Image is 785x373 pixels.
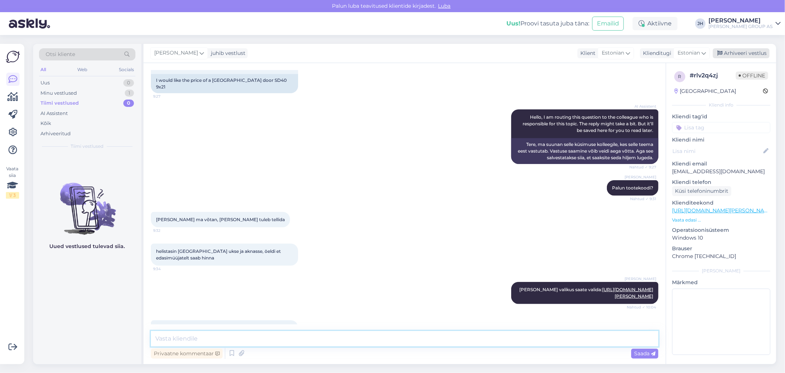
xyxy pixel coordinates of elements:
[523,114,654,133] span: Hello, I am routing this question to the colleague who is responsible for this topic. The reply m...
[672,199,770,207] p: Klienditeekond
[629,164,656,170] span: Nähtud ✓ 9:27
[40,100,79,107] div: Tiimi vestlused
[40,130,71,137] div: Arhiveeritud
[33,170,141,236] img: No chats
[672,268,770,274] div: [PERSON_NAME]
[678,49,700,57] span: Estonian
[629,104,656,109] span: AI Assistent
[634,350,655,357] span: Saada
[40,110,68,117] div: AI Assistent
[672,168,770,175] p: [EMAIL_ADDRESS][DOMAIN_NAME]
[672,147,762,155] input: Lisa nimi
[153,266,181,272] span: 9:34
[672,102,770,108] div: Kliendi info
[40,79,50,87] div: Uus
[695,18,706,29] div: JH
[672,207,774,214] a: [URL][DOMAIN_NAME][PERSON_NAME]
[46,50,75,58] span: Otsi kliente
[625,276,656,282] span: [PERSON_NAME]
[736,72,768,80] span: Offline
[577,49,595,57] div: Klient
[6,192,19,199] div: 1 / 3
[506,20,520,27] b: Uus!
[708,18,781,29] a: [PERSON_NAME][PERSON_NAME] GROUP AS
[627,304,656,310] span: Nähtud ✓ 10:04
[208,49,245,57] div: juhib vestlust
[674,87,736,95] div: [GEOGRAPHIC_DATA]
[156,248,282,261] span: helistasin [GEOGRAPHIC_DATA] ukse ja aknasse, öeldi et edasimüüjatelt saab hinna
[153,94,181,99] span: 9:27
[602,49,624,57] span: Estonian
[612,185,653,191] span: Palun tootekoodi?
[672,178,770,186] p: Kliendi telefon
[678,74,682,79] span: r
[154,49,198,57] span: [PERSON_NAME]
[123,100,134,107] div: 0
[511,138,658,164] div: Tere, ma suunan selle küsimuse kolleegile, kes selle teema eest vastutab. Vastuse saamine võib ve...
[625,174,656,180] span: [PERSON_NAME]
[156,217,285,222] span: [PERSON_NAME] ma võtan, [PERSON_NAME] tuleb tellida
[672,234,770,242] p: Windows 10
[633,17,678,30] div: Aktiivne
[640,49,671,57] div: Klienditugi
[672,279,770,286] p: Märkmed
[151,349,223,359] div: Privaatne kommentaar
[629,196,656,202] span: Nähtud ✓ 9:31
[117,65,135,74] div: Socials
[672,122,770,133] input: Lisa tag
[6,50,20,64] img: Askly Logo
[71,143,104,150] span: Tiimi vestlused
[690,71,736,80] div: # rlv2q4zj
[592,17,624,31] button: Emailid
[123,79,134,87] div: 0
[672,136,770,144] p: Kliendi nimi
[40,120,51,127] div: Kõik
[76,65,89,74] div: Web
[602,287,653,299] a: [URL][DOMAIN_NAME][PERSON_NAME]
[713,48,770,58] div: Arhiveeri vestlus
[153,228,181,233] span: 9:32
[519,287,653,299] span: [PERSON_NAME] valikus saate valida:
[672,186,731,196] div: Küsi telefoninumbrit
[6,165,19,199] div: Vaata siia
[708,24,772,29] div: [PERSON_NAME] GROUP AS
[506,19,589,28] div: Proovi tasuta juba täna:
[672,160,770,168] p: Kliendi email
[40,90,77,97] div: Minu vestlused
[39,65,47,74] div: All
[50,243,125,250] p: Uued vestlused tulevad siia.
[151,74,298,93] div: I would like the price of a [GEOGRAPHIC_DATA] door SD40 9x21
[125,90,134,97] div: 1
[672,217,770,223] p: Vaata edasi ...
[672,226,770,234] p: Operatsioonisüsteem
[672,113,770,121] p: Kliendi tag'id
[708,18,772,24] div: [PERSON_NAME]
[672,252,770,260] p: Chrome [TECHNICAL_ID]
[672,245,770,252] p: Brauser
[436,3,453,9] span: Luba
